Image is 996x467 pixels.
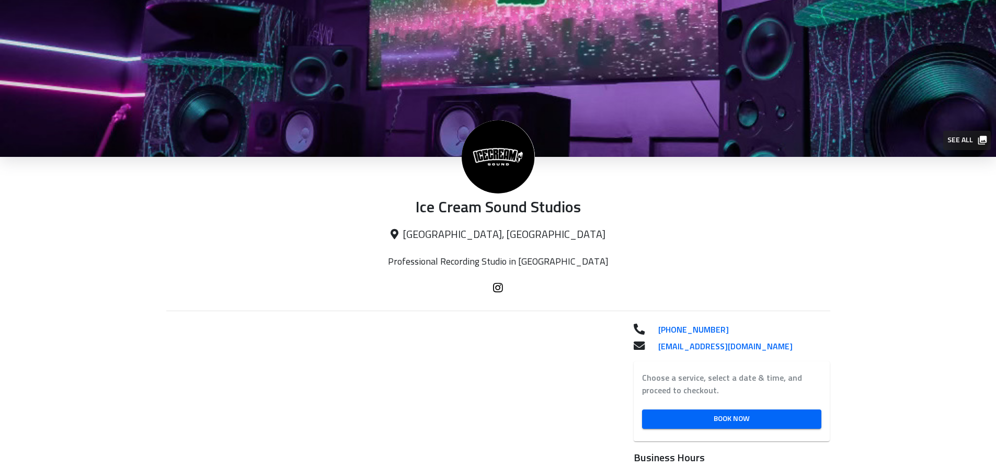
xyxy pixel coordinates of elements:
[947,134,986,147] span: See all
[462,120,535,193] img: Ice Cream Sound Studios
[642,409,821,429] a: Book Now
[166,229,830,242] p: [GEOGRAPHIC_DATA], [GEOGRAPHIC_DATA]
[642,372,821,397] label: Choose a service, select a date & time, and proceed to checkout.
[650,324,830,336] a: [PHONE_NUMBER]
[634,450,830,466] h6: Business Hours
[650,340,830,353] a: [EMAIL_ADDRESS][DOMAIN_NAME]
[650,413,813,426] span: Book Now
[166,199,830,218] p: Ice Cream Sound Studios
[332,256,664,268] p: Professional Recording Studio in [GEOGRAPHIC_DATA]
[943,131,991,150] button: See all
